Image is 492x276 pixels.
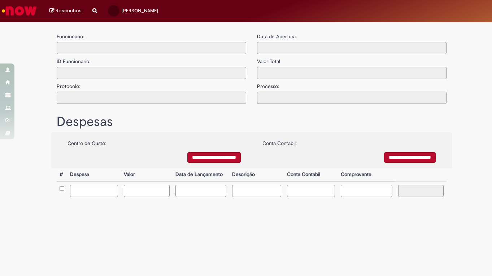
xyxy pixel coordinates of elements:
[57,33,84,40] label: Funcionario:
[49,8,82,14] a: Rascunhos
[57,115,447,129] h1: Despesas
[57,79,80,90] label: Protocolo:
[57,168,67,181] th: #
[173,168,229,181] th: Data de Lançamento
[67,168,121,181] th: Despesa
[284,168,338,181] th: Conta Contabil
[257,79,279,90] label: Processo:
[257,33,297,40] label: Data de Abertura:
[68,136,106,147] label: Centro de Custo:
[57,54,90,65] label: ID Funcionario:
[338,168,395,181] th: Comprovante
[1,4,38,18] img: ServiceNow
[121,168,173,181] th: Valor
[122,8,158,14] span: [PERSON_NAME]
[262,136,297,147] label: Conta Contabil:
[56,7,82,14] span: Rascunhos
[229,168,284,181] th: Descrição
[257,54,280,65] label: Valor Total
